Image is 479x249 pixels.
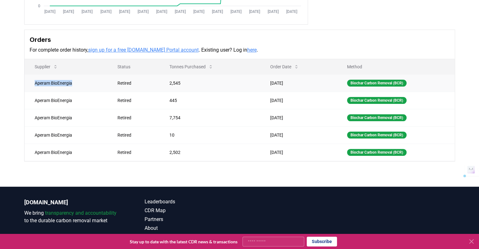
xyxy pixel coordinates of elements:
[137,9,148,14] tspan: [DATE]
[24,37,56,41] div: Domain Overview
[44,9,55,14] tspan: [DATE]
[159,74,260,92] td: 2,545
[117,132,154,138] div: Retired
[347,132,407,139] div: Biochar Carbon Removal (BCR)
[25,126,107,144] td: Aperam BioEnergia
[347,114,407,121] div: Biochar Carbon Removal (BCR)
[117,97,154,104] div: Retired
[38,4,40,8] tspan: 0
[112,64,154,70] p: Status
[25,109,107,126] td: Aperam BioEnergia
[193,9,204,14] tspan: [DATE]
[25,92,107,109] td: Aperam BioEnergia
[342,64,449,70] p: Method
[18,10,31,15] div: v 4.0.25
[230,9,241,14] tspan: [DATE]
[45,210,117,216] span: transparency and accountability
[30,60,63,73] button: Supplier
[164,60,218,73] button: Tonnes Purchased
[347,97,407,104] div: Biochar Carbon Removal (BCR)
[117,115,154,121] div: Retired
[70,37,106,41] div: Keywords by Traffic
[159,109,260,126] td: 7,754
[10,16,15,21] img: website_grey.svg
[63,9,74,14] tspan: [DATE]
[260,109,337,126] td: [DATE]
[145,216,240,223] a: Partners
[156,9,167,14] tspan: [DATE]
[119,9,130,14] tspan: [DATE]
[159,126,260,144] td: 10
[24,198,119,207] p: [DOMAIN_NAME]
[347,80,407,87] div: Biochar Carbon Removal (BCR)
[347,149,407,156] div: Biochar Carbon Removal (BCR)
[145,224,240,232] a: About
[16,16,69,21] div: Domain: [DOMAIN_NAME]
[247,47,257,53] a: here
[100,9,111,14] tspan: [DATE]
[25,74,107,92] td: Aperam BioEnergia
[159,92,260,109] td: 445
[159,144,260,161] td: 2,502
[117,80,154,86] div: Retired
[24,209,119,224] p: We bring to the durable carbon removal market
[30,35,450,44] h3: Orders
[145,233,240,241] a: Blog
[25,144,107,161] td: Aperam BioEnergia
[260,126,337,144] td: [DATE]
[286,9,297,14] tspan: [DATE]
[212,9,223,14] tspan: [DATE]
[10,10,15,15] img: logo_orange.svg
[17,37,22,42] img: tab_domain_overview_orange.svg
[30,46,450,54] p: For complete order history, . Existing user? Log in .
[260,74,337,92] td: [DATE]
[88,47,199,53] a: sign up for a free [DOMAIN_NAME] Portal account
[260,92,337,109] td: [DATE]
[82,9,93,14] tspan: [DATE]
[260,144,337,161] td: [DATE]
[117,149,154,156] div: Retired
[145,198,240,206] a: Leaderboards
[249,9,260,14] tspan: [DATE]
[265,60,304,73] button: Order Date
[267,9,278,14] tspan: [DATE]
[63,37,68,42] img: tab_keywords_by_traffic_grey.svg
[174,9,185,14] tspan: [DATE]
[145,207,240,214] a: CDR Map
